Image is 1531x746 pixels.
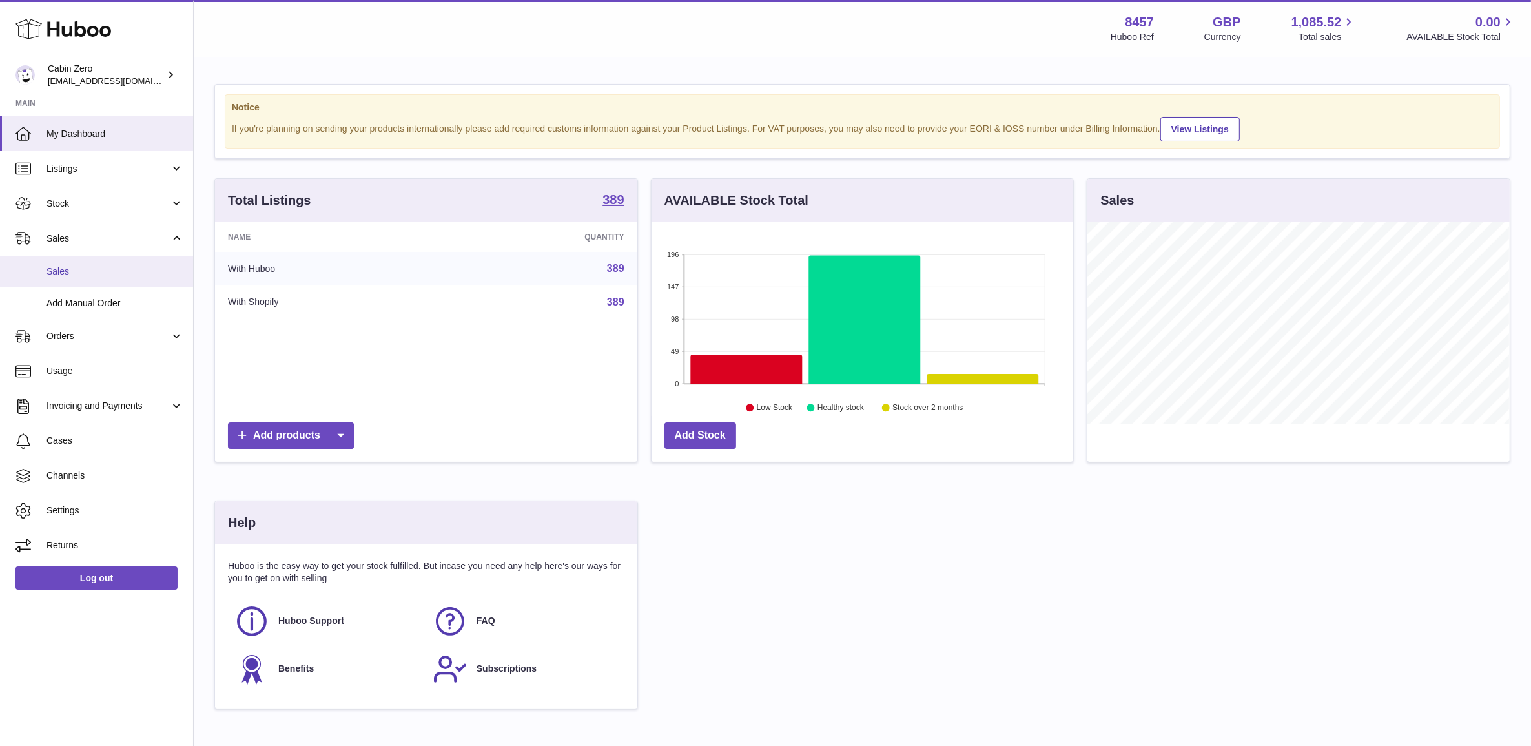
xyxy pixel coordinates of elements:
text: Low Stock [757,404,793,413]
span: Channels [46,470,183,482]
a: Huboo Support [234,604,420,639]
span: Cases [46,435,183,447]
strong: Notice [232,101,1493,114]
span: Huboo Support [278,615,344,627]
span: 1,085.52 [1291,14,1342,31]
text: 0 [675,380,679,388]
a: Add Stock [664,422,736,449]
span: Usage [46,365,183,377]
h3: AVAILABLE Stock Total [664,192,808,209]
a: Subscriptions [433,652,618,687]
h3: Help [228,514,256,532]
strong: 389 [602,193,624,206]
p: Huboo is the easy way to get your stock fulfilled. But incase you need any help here's our ways f... [228,560,624,585]
div: Currency [1204,31,1241,43]
img: internalAdmin-8457@internal.huboo.com [15,65,35,85]
span: Invoicing and Payments [46,400,170,412]
a: 0.00 AVAILABLE Stock Total [1406,14,1516,43]
a: Add products [228,422,354,449]
span: [EMAIL_ADDRESS][DOMAIN_NAME] [48,76,190,86]
td: With Shopify [215,285,442,319]
text: 49 [671,347,679,355]
div: Huboo Ref [1111,31,1154,43]
span: Add Manual Order [46,297,183,309]
a: 1,085.52 Total sales [1291,14,1357,43]
span: FAQ [477,615,495,627]
a: 389 [602,193,624,209]
text: 147 [667,283,679,291]
text: Healthy stock [817,404,865,413]
div: Cabin Zero [48,63,164,87]
span: AVAILABLE Stock Total [1406,31,1516,43]
span: Stock [46,198,170,210]
span: My Dashboard [46,128,183,140]
text: 196 [667,251,679,258]
span: Subscriptions [477,663,537,675]
a: View Listings [1160,117,1240,141]
a: 389 [607,296,624,307]
text: Stock over 2 months [892,404,963,413]
h3: Sales [1100,192,1134,209]
a: Log out [15,566,178,590]
strong: 8457 [1125,14,1154,31]
strong: GBP [1213,14,1240,31]
span: Listings [46,163,170,175]
span: Orders [46,330,170,342]
span: Returns [46,539,183,552]
span: Sales [46,233,170,245]
td: With Huboo [215,252,442,285]
span: 0.00 [1475,14,1501,31]
h3: Total Listings [228,192,311,209]
th: Quantity [442,222,637,252]
div: If you're planning on sending your products internationally please add required customs informati... [232,115,1493,141]
a: FAQ [433,604,618,639]
span: Sales [46,265,183,278]
a: 389 [607,263,624,274]
span: Settings [46,504,183,517]
th: Name [215,222,442,252]
text: 98 [671,315,679,323]
span: Total sales [1299,31,1356,43]
a: Benefits [234,652,420,687]
span: Benefits [278,663,314,675]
